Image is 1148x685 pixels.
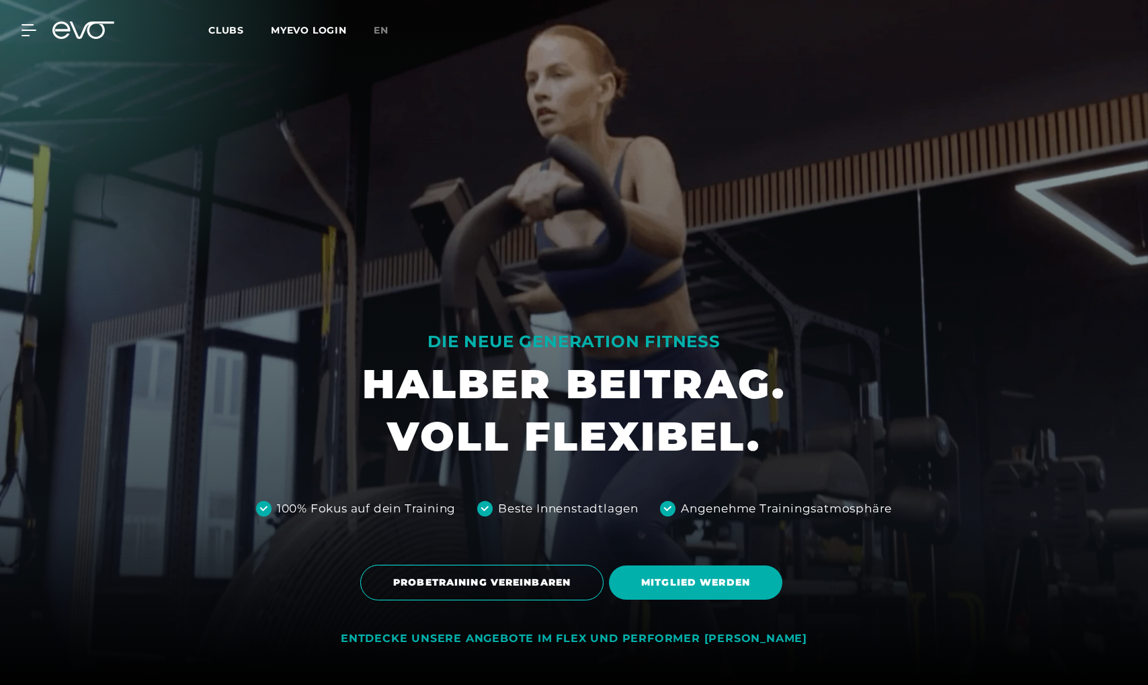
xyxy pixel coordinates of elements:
[641,576,750,590] span: MITGLIED WERDEN
[393,576,571,590] span: PROBETRAINING VEREINBAREN
[360,555,609,610] a: PROBETRAINING VEREINBAREN
[208,24,244,36] span: Clubs
[609,555,788,610] a: MITGLIED WERDEN
[341,632,807,646] div: ENTDECKE UNSERE ANGEBOTE IM FLEX UND PERFORMER [PERSON_NAME]
[208,24,271,36] a: Clubs
[374,24,388,36] span: en
[362,358,786,463] h1: HALBER BEITRAG. VOLL FLEXIBEL.
[498,500,639,518] div: Beste Innenstadtlagen
[374,23,405,38] a: en
[681,500,892,518] div: Angenehme Trainingsatmosphäre
[271,24,347,36] a: MYEVO LOGIN
[277,500,456,518] div: 100% Fokus auf dein Training
[362,331,786,353] div: DIE NEUE GENERATION FITNESS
